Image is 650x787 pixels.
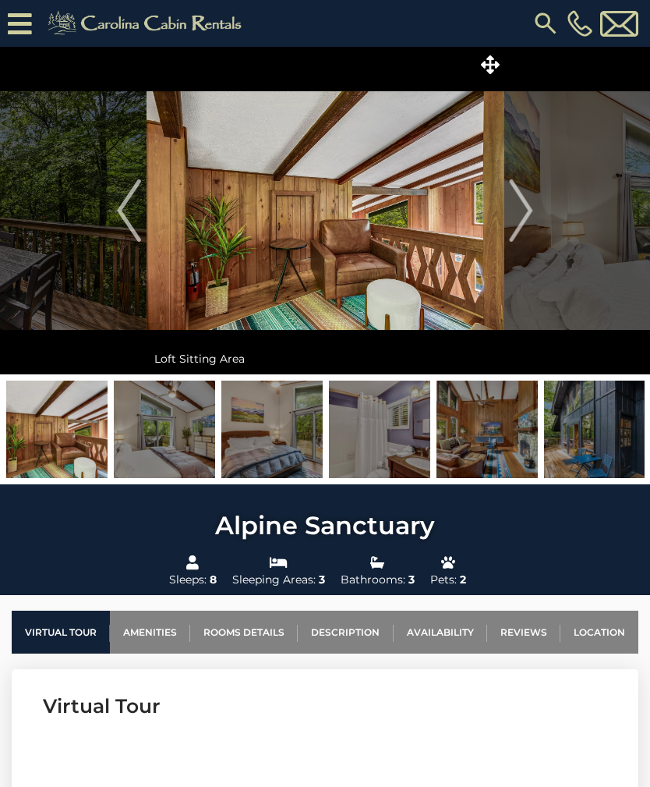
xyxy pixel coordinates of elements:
[544,381,645,478] img: 166598134
[532,9,560,37] img: search-regular.svg
[221,381,323,478] img: 166598122
[111,47,147,374] button: Previous
[394,611,487,654] a: Availability
[114,381,215,478] img: 166598121
[560,611,638,654] a: Location
[40,8,255,39] img: Khaki-logo.png
[503,47,539,374] button: Next
[298,611,393,654] a: Description
[436,381,538,478] img: 166598114
[329,381,430,478] img: 166598127
[117,179,140,242] img: arrow
[12,611,110,654] a: Virtual Tour
[147,343,504,374] div: Loft Sitting Area
[43,693,607,720] h3: Virtual Tour
[510,179,533,242] img: arrow
[190,611,298,654] a: Rooms Details
[487,611,560,654] a: Reviews
[563,10,596,37] a: [PHONE_NUMBER]
[110,611,190,654] a: Amenities
[6,381,108,478] img: 166598120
